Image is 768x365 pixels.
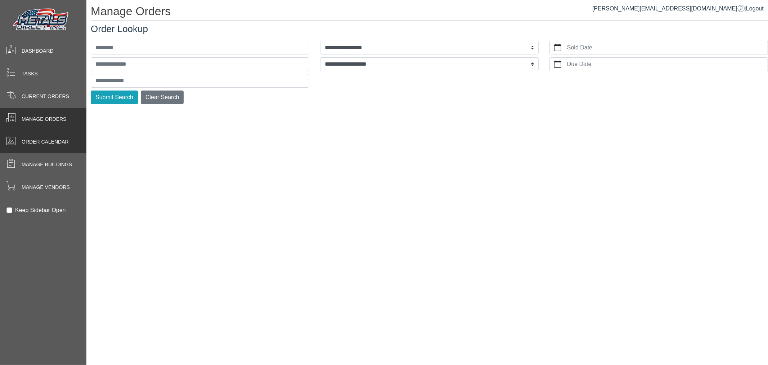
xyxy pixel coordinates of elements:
button: Clear Search [141,91,184,104]
span: Dashboard [22,47,54,55]
span: Order Calendar [22,138,69,146]
button: calendar [550,58,566,71]
svg: calendar [554,44,561,51]
svg: calendar [554,61,561,68]
button: Submit Search [91,91,138,104]
div: | [592,4,764,13]
img: Metals Direct Inc Logo [11,6,72,33]
span: Manage Buildings [22,161,72,168]
span: Manage Orders [22,115,66,123]
h3: Order Lookup [91,23,768,35]
label: Due Date [566,58,768,71]
label: Keep Sidebar Open [15,206,66,215]
span: Tasks [22,70,38,78]
a: [PERSON_NAME][EMAIL_ADDRESS][DOMAIN_NAME] [592,5,745,12]
span: Logout [746,5,764,12]
label: Sold Date [566,41,768,54]
span: Manage Vendors [22,184,70,191]
button: calendar [550,41,566,54]
h1: Manage Orders [91,4,768,21]
span: Current Orders [22,93,69,100]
